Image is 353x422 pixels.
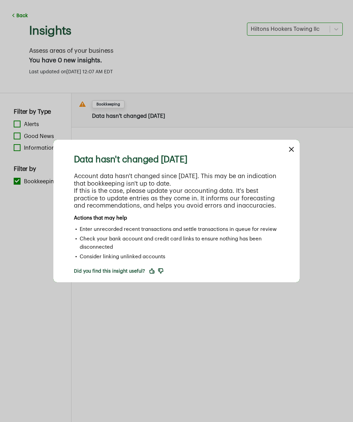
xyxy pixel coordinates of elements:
p: Did you find this insight useful? [74,268,145,274]
button: this information was useful [149,268,155,274]
p: Account data hasn't changed since [DATE]. This may be an indication that bookkeeping isn't up to ... [74,173,279,187]
button: close dialog [285,142,298,156]
li: Consider linking unlinked accounts [75,253,279,261]
li: Check your bank account and credit card links to ensure nothing has been disconnected [75,235,279,251]
h3: Actions that may help [74,215,279,221]
li: Enter unrecorded recent transactions and settle transactions in queue for review [75,225,279,234]
p: If this is the case, please update your accounting data. It's best practice to update entries as ... [74,187,279,210]
h3: Data hasn't changed [DATE] [74,153,279,166]
button: this information was not useful [158,268,164,274]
